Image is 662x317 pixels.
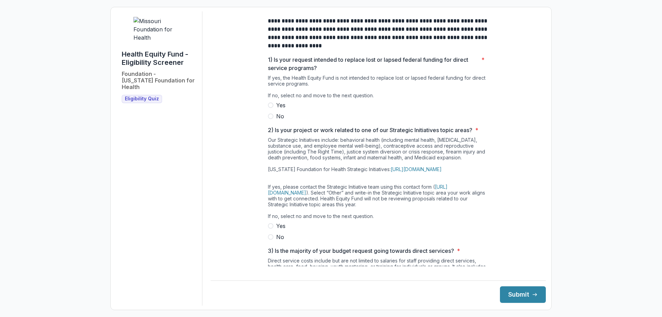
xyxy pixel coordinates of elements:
[268,75,489,101] div: If yes, the Health Equity Fund is not intended to replace lost or lapsed federal funding for dire...
[268,247,454,255] p: 3) Is the majority of your budget request going towards direct services?
[268,56,479,72] p: 1) Is your request intended to replace lost or lapsed federal funding for direct service programs?
[276,222,285,230] span: Yes
[268,126,472,134] p: 2) Is your project or work related to one of our Strategic Initiatives topic areas?
[391,166,442,172] a: [URL][DOMAIN_NAME]
[268,184,448,196] a: [URL][DOMAIN_NAME]
[276,112,284,120] span: No
[122,50,197,67] h1: Health Equity Fund - Eligibility Screener
[133,17,185,42] img: Missouri Foundation for Health
[268,137,489,222] div: Our Strategic Initiatives include: behavioral health (including mental health, [MEDICAL_DATA], su...
[122,71,197,91] h2: Foundation - [US_STATE] Foundation for Health
[276,233,284,241] span: No
[500,286,546,303] button: Submit
[125,96,159,102] span: Eligibility Quiz
[276,101,285,109] span: Yes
